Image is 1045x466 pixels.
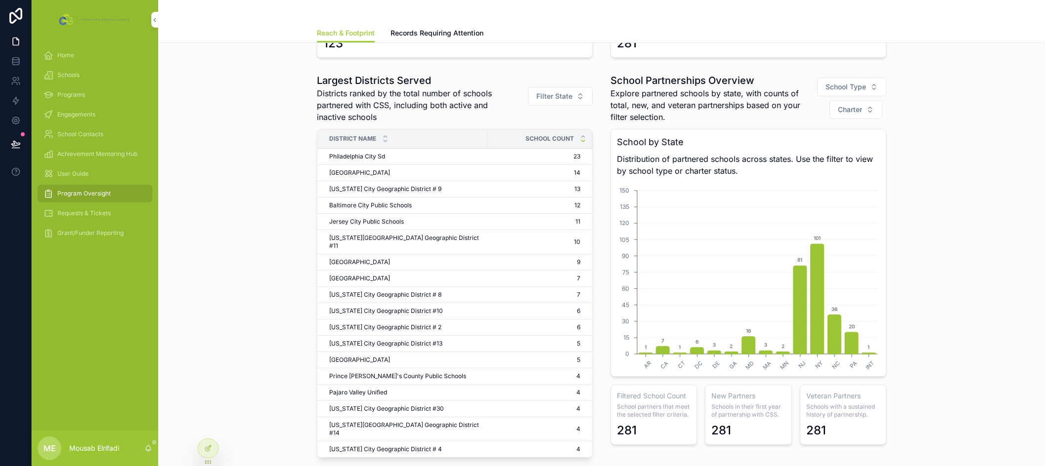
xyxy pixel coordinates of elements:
[864,360,875,371] text: INT
[329,323,441,331] span: [US_STATE] City Geographic District # 2
[391,24,483,44] a: Records Requiring Attention
[487,340,580,348] a: 5
[528,87,593,106] button: Select Button
[610,87,812,123] span: Explore partnered schools by state, with counts of total, new, and veteran partnerships based on ...
[329,258,390,266] span: [GEOGRAPHIC_DATA]
[617,423,637,438] div: 281
[487,274,580,282] span: 7
[329,169,481,177] a: [GEOGRAPHIC_DATA]
[38,125,152,143] a: School Contacts
[617,403,691,419] span: School partners that meet the selected filter criteria.
[617,153,880,177] span: Distribution of partnered schools across states. Use the filter to view by school type or charter...
[57,150,137,158] span: Achievement Mentoring Hub
[620,203,629,210] tspan: 135
[329,307,443,315] span: [US_STATE] City Geographic District #10
[38,106,152,123] a: Engagements
[38,66,152,84] a: Schools
[329,372,481,380] a: Prince [PERSON_NAME]'s County Public Schools
[329,258,481,266] a: [GEOGRAPHIC_DATA]
[487,238,580,246] a: 10
[677,360,687,370] text: CT
[317,28,375,38] span: Reach & Footprint
[329,201,481,209] a: Baltimore City Public Schools
[487,201,580,209] a: 12
[487,291,580,299] a: 7
[642,360,653,370] text: AR
[329,388,481,396] a: Pajaro Valley Unified
[487,445,580,453] span: 4
[329,405,444,413] span: [US_STATE] City Geographic District #30
[57,71,80,79] span: Schools
[57,209,111,217] span: Requests & Tickets
[797,360,807,370] text: NJ
[44,442,56,454] span: ME
[487,356,580,364] span: 5
[487,153,580,160] a: 23
[622,317,629,325] tspan: 30
[711,360,721,370] text: DE
[536,91,572,101] span: Filter State
[487,218,580,226] a: 11
[329,421,481,437] a: [US_STATE][GEOGRAPHIC_DATA] Geographic District #14
[329,185,441,193] span: [US_STATE] City Geographic District # 9
[797,257,802,263] text: 81
[711,403,785,419] span: Schools in their first year of partnership with CSS.
[806,403,880,419] span: Schools with a sustained history of partnership.
[57,111,95,118] span: Engagements
[32,39,158,255] div: scrollable content
[487,307,580,315] a: 6
[487,405,580,413] a: 4
[868,344,870,350] text: 1
[57,51,74,59] span: Home
[487,185,580,193] span: 13
[711,391,785,401] h3: New Partners
[849,323,855,329] text: 20
[323,36,343,51] div: 123
[711,423,731,438] div: 281
[329,356,390,364] span: [GEOGRAPHIC_DATA]
[622,252,629,260] tspan: 90
[746,328,751,334] text: 16
[617,36,637,51] div: 281
[38,185,152,202] a: Program Oversight
[38,145,152,163] a: Achievement Mentoring Hub
[814,359,824,370] text: NY
[817,78,886,96] button: Select Button
[619,219,629,227] tspan: 120
[329,307,481,315] a: [US_STATE] City Geographic District #10
[329,445,442,453] span: [US_STATE] City Geographic District # 4
[806,423,826,438] div: 281
[329,185,481,193] a: [US_STATE] City Geographic District # 9
[38,224,152,242] a: Grant/Funder Reporting
[329,201,412,209] span: Baltimore City Public Schools
[329,218,481,226] a: Jersey City Public Schools
[329,340,481,348] a: [US_STATE] City Geographic District #13
[329,274,481,282] a: [GEOGRAPHIC_DATA]
[487,372,580,380] span: 4
[487,388,580,396] a: 4
[610,74,812,87] h1: School Partnerships Overview
[329,169,390,177] span: [GEOGRAPHIC_DATA]
[617,135,880,149] h3: School by State
[696,339,698,345] text: 6
[623,334,629,341] tspan: 15
[329,291,481,299] a: [US_STATE] City Geographic District # 8
[744,360,755,371] text: MD
[329,274,390,282] span: [GEOGRAPHIC_DATA]
[57,170,88,178] span: User Guide
[779,360,790,371] text: MN
[487,169,580,177] a: 14
[329,234,481,250] a: [US_STATE][GEOGRAPHIC_DATA] Geographic District #11
[38,86,152,104] a: Programs
[814,235,821,241] text: 101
